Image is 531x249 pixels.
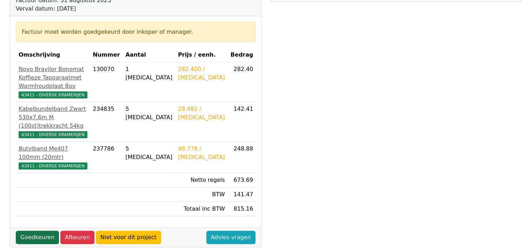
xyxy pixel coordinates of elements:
span: 43411 - DIVERSE KRAMERIJEN [19,162,87,170]
td: Netto regels [175,173,228,187]
td: 234835 [90,102,123,142]
div: Kabelbundelband Zwart 530x7.6m M (100st)trekkracht 54kg [19,105,87,130]
div: Verval datum: [DATE] [16,5,111,13]
span: 43411 - DIVERSE KRAMERIJEN [19,91,87,98]
div: Factuur moet worden goedgekeurd door inkoper of manager. [22,28,250,36]
a: Advies vragen [206,231,255,244]
div: Novo Bravilor Bonomat Koffieze Tapparaatmet Warmhoudplaat Bov [19,65,87,90]
a: Niet voor dit project [96,231,161,244]
a: Novo Bravilor Bonomat Koffieze Tapparaatmet Warmhoudplaat Bov43411 - DIVERSE KRAMERIJEN [19,65,87,99]
div: 49.776 / [MEDICAL_DATA] [178,145,225,161]
td: 815.16 [228,202,256,216]
td: 248.88 [228,142,256,173]
div: 28.482 / [MEDICAL_DATA] [178,105,225,122]
div: 5 [MEDICAL_DATA] [125,105,172,122]
td: BTW [175,187,228,202]
td: 673.69 [228,173,256,187]
th: Nummer [90,48,123,62]
a: Kabelbundelband Zwart 530x7.6m M (100st)trekkracht 54kg43411 - DIVERSE KRAMERIJEN [19,105,87,139]
td: Totaal inc BTW [175,202,228,216]
th: Aantal [122,48,175,62]
td: 130070 [90,62,123,102]
div: Butylband Me407 100mm (20mtr) [19,145,87,161]
td: 141.47 [228,187,256,202]
div: 5 [MEDICAL_DATA] [125,145,172,161]
th: Omschrijving [16,48,90,62]
td: 282.40 [228,62,256,102]
div: 282.400 / [MEDICAL_DATA] [178,65,225,82]
div: 1 [MEDICAL_DATA] [125,65,172,82]
th: Bedrag [228,48,256,62]
a: Butylband Me407 100mm (20mtr)43411 - DIVERSE KRAMERIJEN [19,145,87,170]
td: 142.41 [228,102,256,142]
td: 237786 [90,142,123,173]
span: 43411 - DIVERSE KRAMERIJEN [19,131,87,138]
th: Prijs / eenh. [175,48,228,62]
a: Afkeuren [60,231,94,244]
a: Goedkeuren [16,231,59,244]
